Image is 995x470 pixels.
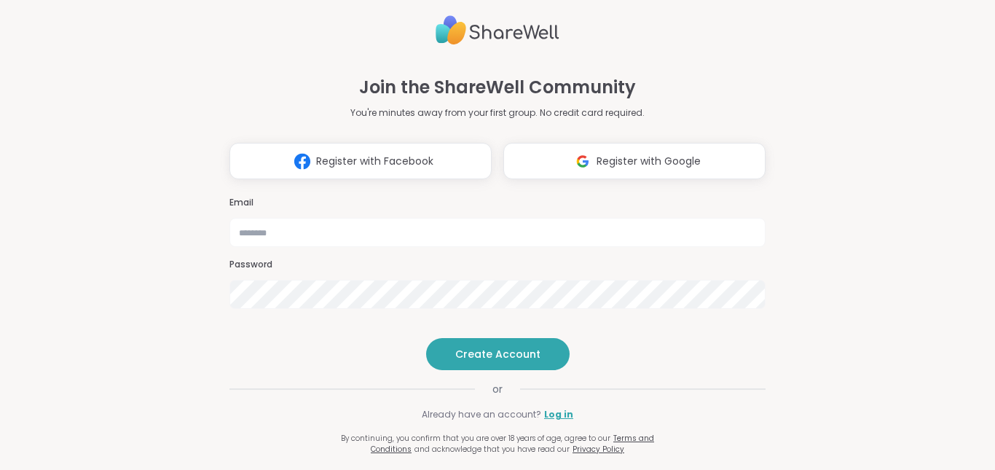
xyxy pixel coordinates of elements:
span: Create Account [455,347,540,361]
button: Register with Google [503,143,766,179]
h3: Password [229,259,766,271]
span: By continuing, you confirm that you are over 18 years of age, agree to our [341,433,610,444]
span: Register with Google [597,154,701,169]
a: Terms and Conditions [371,433,654,455]
a: Privacy Policy [573,444,624,455]
button: Register with Facebook [229,143,492,179]
span: Already have an account? [422,408,541,421]
a: Log in [544,408,573,421]
h3: Email [229,197,766,209]
span: and acknowledge that you have read our [414,444,570,455]
span: or [475,382,520,396]
span: Register with Facebook [316,154,433,169]
p: You're minutes away from your first group. No credit card required. [350,106,645,120]
img: ShareWell Logomark [288,148,316,175]
img: ShareWell Logo [436,9,559,51]
h1: Join the ShareWell Community [359,74,636,101]
img: ShareWell Logomark [569,148,597,175]
button: Create Account [426,338,570,370]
